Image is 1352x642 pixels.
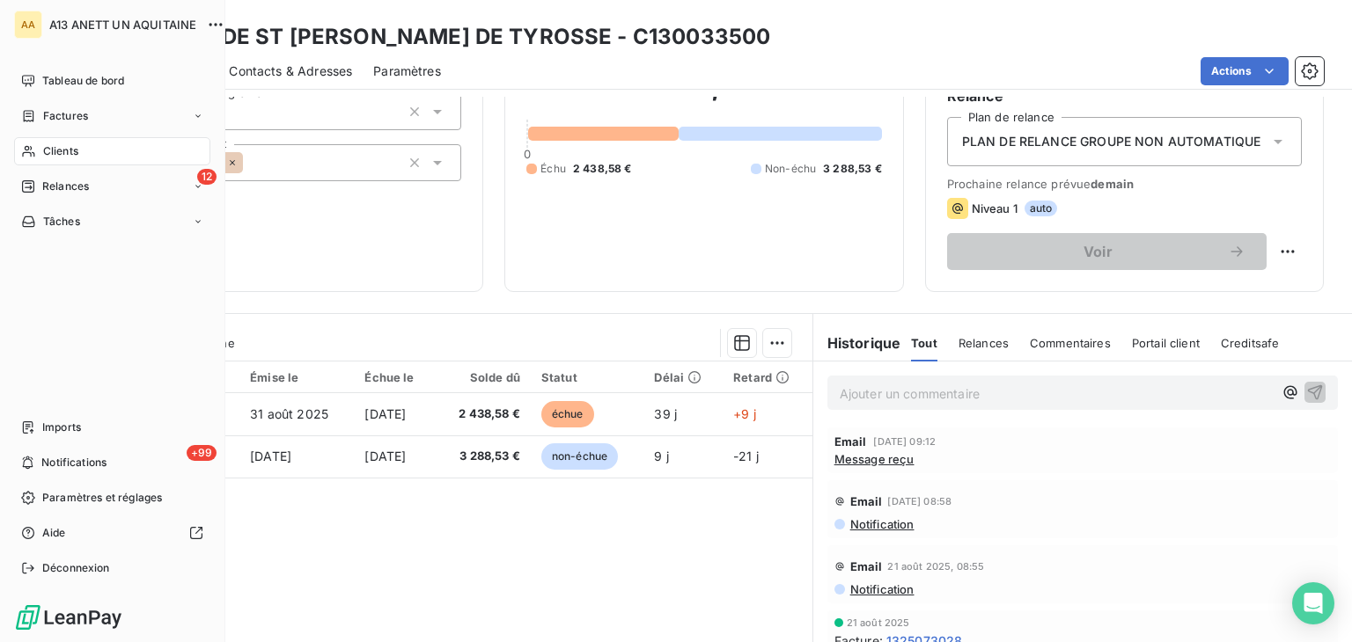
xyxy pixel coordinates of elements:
[765,161,816,177] span: Non-échu
[42,419,81,435] span: Imports
[1201,57,1289,85] button: Actions
[243,155,257,171] input: Ajouter une valeur
[972,201,1018,215] span: Niveau 1
[541,370,634,384] div: Statut
[446,405,520,423] span: 2 438,58 €
[873,436,936,447] span: [DATE] 09:12
[834,452,915,466] span: Message reçu
[849,582,915,596] span: Notification
[155,21,770,53] h3: CCAS DE ST [PERSON_NAME] DE TYROSSE - C130033500
[250,406,328,421] span: 31 août 2025
[1030,336,1111,350] span: Commentaires
[654,370,712,384] div: Délai
[962,133,1261,150] span: PLAN DE RELANCE GROUPE NON AUTOMATIQUE
[541,401,594,427] span: échue
[14,603,123,631] img: Logo LeanPay
[540,161,566,177] span: Échu
[524,147,531,161] span: 0
[14,519,210,547] a: Aide
[573,161,632,177] span: 2 438,58 €
[1292,582,1334,624] div: Open Intercom Messenger
[42,560,110,576] span: Déconnexion
[364,406,406,421] span: [DATE]
[823,161,882,177] span: 3 288,53 €
[850,494,883,508] span: Email
[49,18,196,32] span: A13 ANETT UN AQUITAINE
[364,370,425,384] div: Échue le
[654,406,677,421] span: 39 j
[446,370,520,384] div: Solde dû
[1221,336,1280,350] span: Creditsafe
[250,370,343,384] div: Émise le
[187,445,217,461] span: +99
[364,449,406,463] span: [DATE]
[968,244,1228,259] span: Voir
[834,434,867,449] span: Email
[373,62,441,80] span: Paramètres
[42,179,89,194] span: Relances
[813,332,901,354] h6: Historique
[887,496,952,507] span: [DATE] 08:58
[850,559,883,573] span: Email
[733,406,756,421] span: +9 j
[1091,177,1134,191] span: demain
[654,449,668,463] span: 9 j
[43,108,88,124] span: Factures
[733,370,802,384] div: Retard
[1132,336,1200,350] span: Portail client
[446,448,520,465] span: 3 288,53 €
[41,455,107,471] span: Notifications
[733,449,759,463] span: -21 j
[911,336,937,350] span: Tout
[959,336,1009,350] span: Relances
[849,517,915,531] span: Notification
[197,169,217,185] span: 12
[43,214,80,230] span: Tâches
[947,233,1267,270] button: Voir
[541,443,618,470] span: non-échue
[847,617,910,628] span: 21 août 2025
[42,490,162,506] span: Paramètres et réglages
[42,73,124,89] span: Tableau de bord
[14,11,42,39] div: AA
[947,177,1302,191] span: Prochaine relance prévue
[43,143,78,159] span: Clients
[42,525,66,541] span: Aide
[1025,201,1058,216] span: auto
[250,449,291,463] span: [DATE]
[887,561,984,572] span: 21 août 2025, 08:55
[229,62,352,80] span: Contacts & Adresses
